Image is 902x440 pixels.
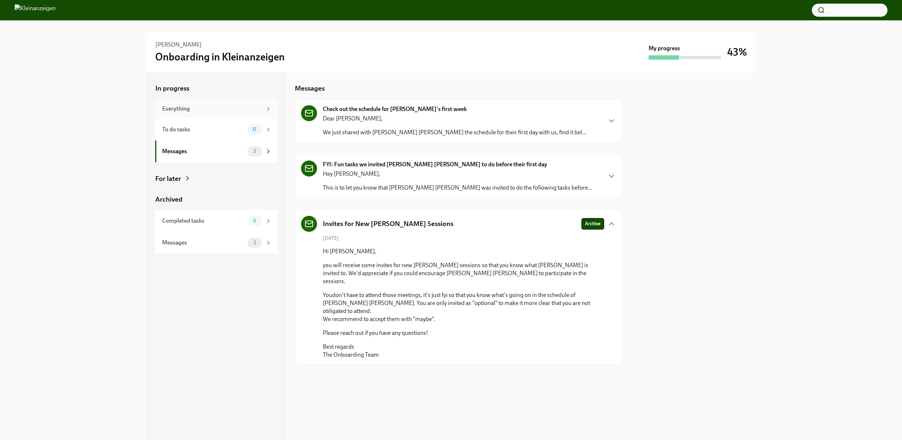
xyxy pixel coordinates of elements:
a: Messages2 [155,232,277,254]
span: Archive [585,220,601,227]
div: To do tasks [162,126,245,134]
button: Archive [581,218,604,230]
p: Best regards The Onboarding Team [323,343,604,359]
p: Dear [PERSON_NAME], [323,115,586,123]
a: Archived [155,195,277,204]
strong: FYI: Fun tasks we invited [PERSON_NAME] [PERSON_NAME] to do before their first day [323,160,547,169]
p: Hey [PERSON_NAME], [323,170,592,178]
span: 2 [249,240,260,245]
p: This is to let you know that [PERSON_NAME] [PERSON_NAME] was invited to do the following tasks be... [323,184,592,192]
div: Messages [162,239,245,247]
div: For later [155,174,181,183]
p: you will receive some invites for new [PERSON_NAME] sessions so that you know what [PERSON_NAME] ... [323,261,604,285]
span: 0 [248,127,261,132]
span: [DATE] [323,235,339,242]
p: Hi [PERSON_NAME], [323,247,604,255]
a: To do tasks0 [155,119,277,140]
div: Completed tasks [162,217,245,225]
strong: My progress [649,44,680,52]
h5: Invites for New [PERSON_NAME] Sessions [323,219,453,229]
h6: [PERSON_NAME] [155,41,202,49]
p: Please reach out if you have any questions! [323,329,604,337]
a: In progress [155,84,277,93]
strong: Check out the schedule for [PERSON_NAME]'s first week [323,105,467,113]
div: Messages [162,147,245,155]
a: Completed tasks6 [155,210,277,232]
p: We just shared with [PERSON_NAME] [PERSON_NAME] the schedule for their first day with us, find it... [323,128,586,136]
a: Messages3 [155,140,277,162]
a: Everything [155,99,277,119]
span: 6 [249,218,261,223]
p: Youdon't have to attend those meetings, it's just fyi so that you know what's going on in the sch... [323,291,604,323]
span: 3 [249,148,260,154]
div: Everything [162,105,262,113]
h3: 43% [727,45,747,59]
a: For later [155,174,277,183]
h5: Messages [295,84,325,93]
h3: Onboarding in Kleinanzeigen [155,50,285,63]
img: Kleinanzeigen [15,4,56,16]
